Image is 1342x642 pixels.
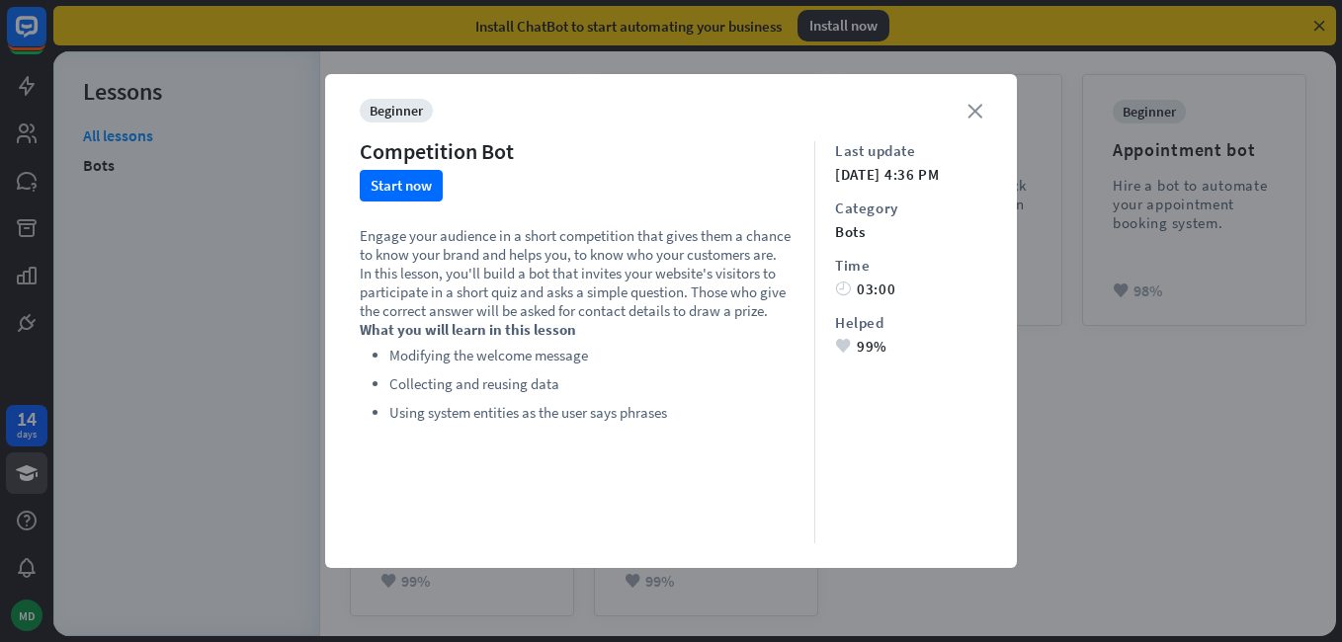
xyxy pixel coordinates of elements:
[835,337,982,356] div: 99%
[360,170,443,201] button: Start now
[360,264,795,320] p: In this lesson, you'll build a bot that invites your website's visitors to participate in a short...
[835,165,982,184] div: [DATE] 4:36 PM
[360,137,514,165] div: Competition Bot
[835,313,982,332] div: Helped
[835,256,982,275] div: Time
[835,141,982,160] div: Last update
[16,8,75,67] button: Open LiveChat chat widget
[389,401,795,425] li: Using system entities as the user says phrases
[835,280,982,298] div: 03:00
[835,199,982,217] div: Category
[835,339,851,354] i: heart
[389,344,795,367] li: Modifying the welcome message
[360,226,795,264] p: Engage your audience in a short competition that gives them a chance to know your brand and helps...
[389,372,795,396] li: Collecting and reusing data
[835,222,982,241] div: bots
[967,104,982,119] i: close
[360,99,433,122] div: beginner
[835,281,851,296] i: time
[360,320,576,339] strong: What you will learn in this lesson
